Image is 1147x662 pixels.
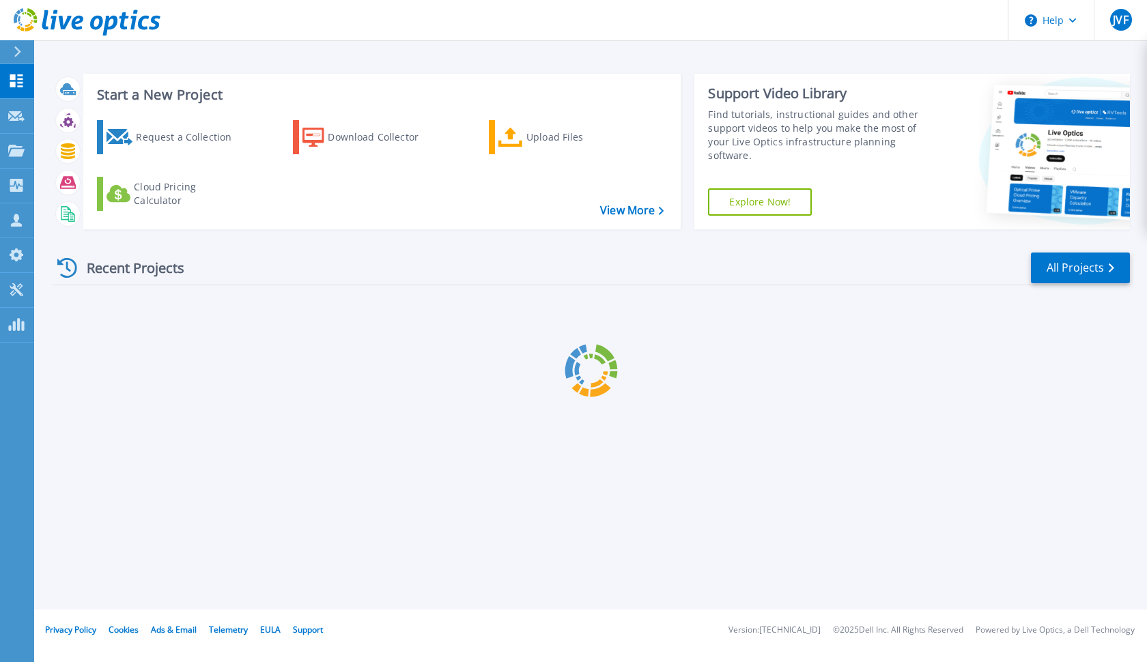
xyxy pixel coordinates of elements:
div: Cloud Pricing Calculator [134,180,243,207]
div: Request a Collection [136,124,245,151]
a: Cloud Pricing Calculator [97,177,249,211]
a: Privacy Policy [45,624,96,635]
li: Version: [TECHNICAL_ID] [728,626,821,635]
a: Cookies [109,624,139,635]
a: Ads & Email [151,624,197,635]
a: Upload Files [489,120,641,154]
a: Explore Now! [708,188,812,216]
div: Support Video Library [708,85,928,102]
div: Recent Projects [53,251,203,285]
a: Request a Collection [97,120,249,154]
li: © 2025 Dell Inc. All Rights Reserved [833,626,963,635]
a: Support [293,624,323,635]
span: JVF [1113,14,1128,25]
a: View More [600,204,664,217]
a: Telemetry [209,624,248,635]
div: Download Collector [328,124,437,151]
a: Download Collector [293,120,445,154]
a: All Projects [1031,253,1130,283]
a: EULA [260,624,281,635]
li: Powered by Live Optics, a Dell Technology [976,626,1135,635]
h3: Start a New Project [97,87,664,102]
div: Find tutorials, instructional guides and other support videos to help you make the most of your L... [708,108,928,162]
div: Upload Files [526,124,636,151]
